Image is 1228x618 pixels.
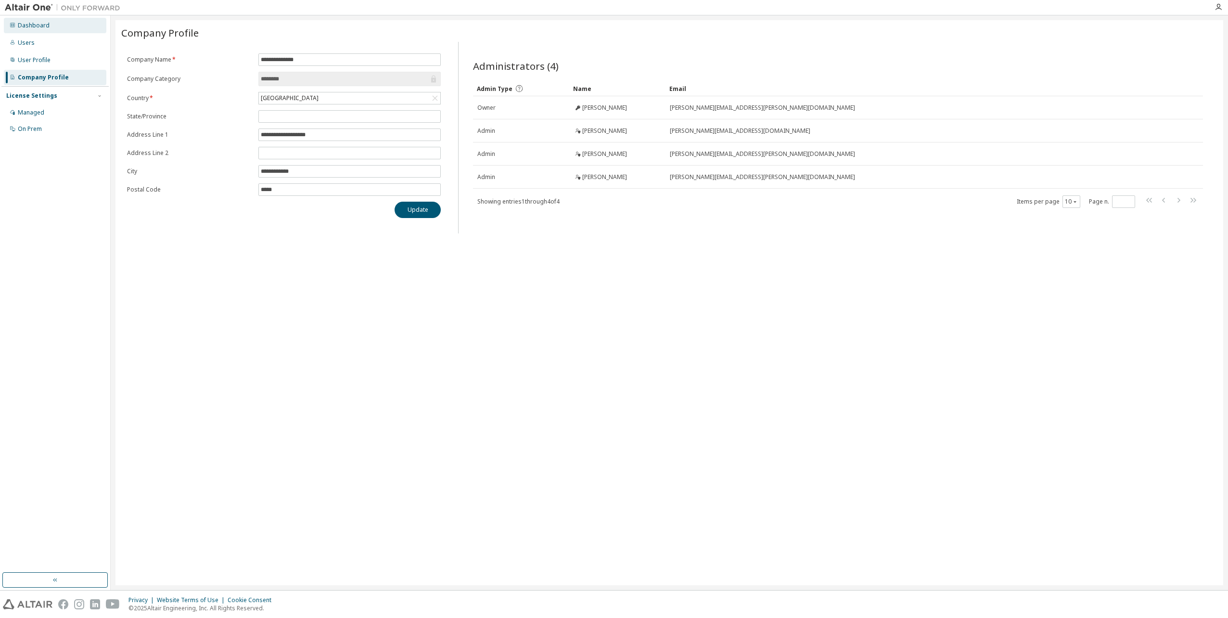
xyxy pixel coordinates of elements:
span: Admin Type [477,85,512,93]
button: Update [395,202,441,218]
span: Page n. [1089,195,1135,208]
span: [PERSON_NAME][EMAIL_ADDRESS][PERSON_NAME][DOMAIN_NAME] [670,104,855,112]
span: Company Profile [121,26,199,39]
span: Admin [477,127,495,135]
div: Privacy [128,596,157,604]
span: Admin [477,173,495,181]
label: Company Category [127,75,253,83]
label: Address Line 2 [127,149,253,157]
span: [PERSON_NAME][EMAIL_ADDRESS][PERSON_NAME][DOMAIN_NAME] [670,150,855,158]
img: Altair One [5,3,125,13]
img: linkedin.svg [90,599,100,609]
img: altair_logo.svg [3,599,52,609]
div: Managed [18,109,44,116]
label: Postal Code [127,186,253,193]
img: facebook.svg [58,599,68,609]
div: License Settings [6,92,57,100]
div: Name [573,81,662,96]
label: Country [127,94,253,102]
div: Email [669,81,1176,96]
span: [PERSON_NAME] [582,127,627,135]
div: Dashboard [18,22,50,29]
span: [PERSON_NAME][EMAIL_ADDRESS][PERSON_NAME][DOMAIN_NAME] [670,173,855,181]
span: [PERSON_NAME][EMAIL_ADDRESS][DOMAIN_NAME] [670,127,810,135]
span: Administrators (4) [473,59,559,73]
span: Items per page [1017,195,1080,208]
img: instagram.svg [74,599,84,609]
div: Cookie Consent [228,596,277,604]
span: [PERSON_NAME] [582,150,627,158]
div: User Profile [18,56,51,64]
label: City [127,167,253,175]
label: Company Name [127,56,253,64]
div: [GEOGRAPHIC_DATA] [259,92,440,104]
p: © 2025 Altair Engineering, Inc. All Rights Reserved. [128,604,277,612]
img: youtube.svg [106,599,120,609]
div: Users [18,39,35,47]
span: Owner [477,104,496,112]
div: Website Terms of Use [157,596,228,604]
span: Showing entries 1 through 4 of 4 [477,197,560,206]
label: State/Province [127,113,253,120]
span: [PERSON_NAME] [582,173,627,181]
span: [PERSON_NAME] [582,104,627,112]
div: Company Profile [18,74,69,81]
div: [GEOGRAPHIC_DATA] [259,93,320,103]
label: Address Line 1 [127,131,253,139]
button: 10 [1065,198,1078,206]
div: On Prem [18,125,42,133]
span: Admin [477,150,495,158]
